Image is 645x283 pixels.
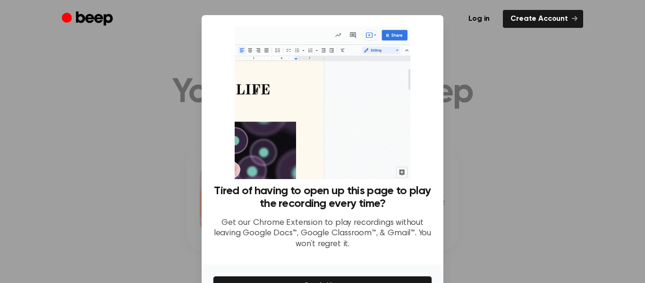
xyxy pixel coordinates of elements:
a: Create Account [503,10,583,28]
a: Log in [461,10,497,28]
p: Get our Chrome Extension to play recordings without leaving Google Docs™, Google Classroom™, & Gm... [213,218,432,250]
h3: Tired of having to open up this page to play the recording every time? [213,185,432,210]
img: Beep extension in action [235,26,410,179]
a: Beep [62,10,115,28]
